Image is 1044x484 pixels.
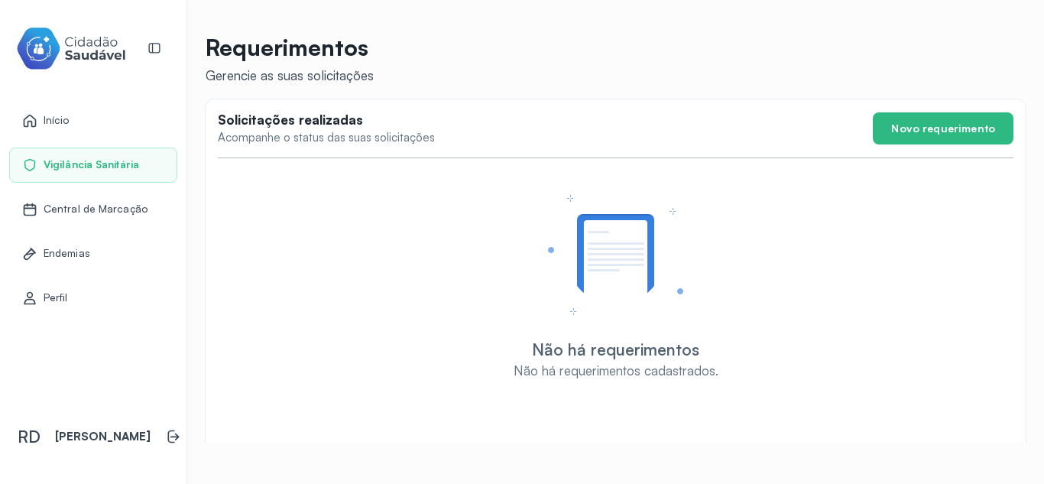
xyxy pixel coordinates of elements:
[22,246,164,261] a: Endemias
[206,34,374,61] p: Requerimentos
[22,158,164,173] a: Vigilância Sanitária
[873,112,1013,145] button: Novo requerimento
[44,158,139,171] span: Vigilância Sanitária
[18,427,41,447] span: RD
[22,291,164,306] a: Perfil
[44,247,90,260] span: Endemias
[514,362,718,378] div: Não há requerimentos cadastrados.
[44,203,148,216] span: Central de Marcação
[44,114,70,127] span: Início
[22,113,164,128] a: Início
[532,339,699,359] div: Não há requerimentos
[44,291,68,304] span: Perfil
[55,430,151,444] p: [PERSON_NAME]
[218,112,435,128] h3: Solicitações realizadas
[206,67,374,83] div: Gerencie as suas solicitações
[22,202,164,217] a: Central de Marcação
[16,24,126,73] img: cidadao-saudavel-filled-logo.svg
[218,131,435,145] h6: Acompanhe o status das suas solicitações
[548,195,683,315] img: Ilustração de uma lista vazia indicando que não há requerimentos cadastrados.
